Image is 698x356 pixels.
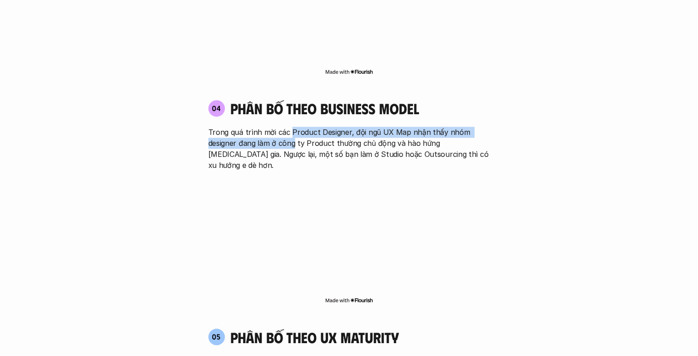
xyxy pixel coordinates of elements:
[230,100,419,117] h4: phân bố theo business model
[325,68,373,75] img: Made with Flourish
[212,105,221,112] p: 04
[212,333,221,340] p: 05
[208,127,490,171] p: Trong quá trình mời các Product Designer, đội ngũ UX Map nhận thấy nhóm designer đang làm ở công ...
[230,328,399,345] h4: phân bố theo ux maturity
[325,296,373,304] img: Made with Flourish
[200,175,498,295] iframe: Interactive or visual content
